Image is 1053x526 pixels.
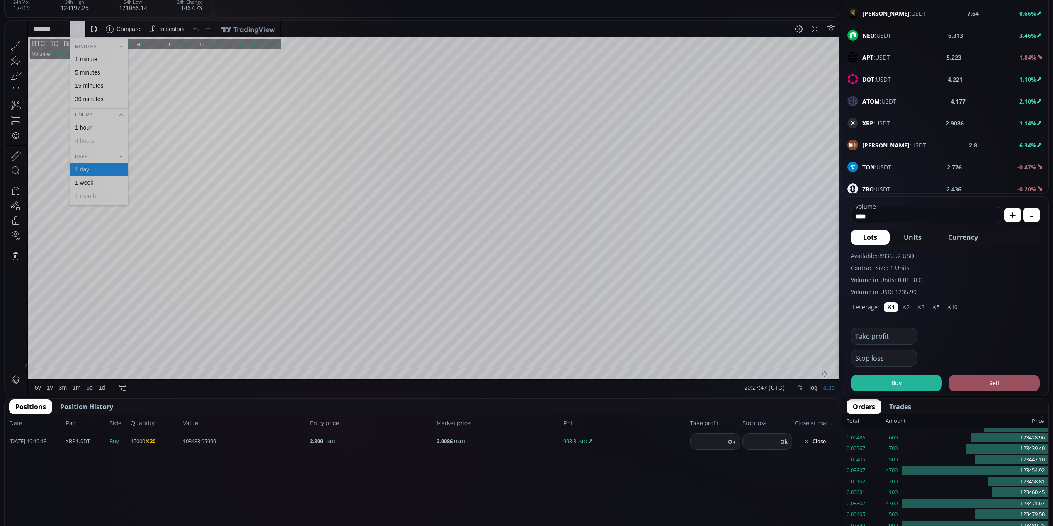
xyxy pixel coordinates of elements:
b: -0.47% [1017,163,1036,171]
label: Contract size: 1 Units [851,263,1040,272]
button: Sell [949,375,1040,391]
span: :USDT [862,9,926,18]
b: 2.9086 [946,119,964,128]
button: Position History [54,399,119,414]
div: 123460.45 [902,487,1048,498]
span: Buy [109,437,128,446]
div: 600 [889,432,898,443]
div: 200 [889,476,898,487]
div: 1 month [70,171,91,178]
span: Date [9,419,63,427]
span: Stop loss [742,419,792,427]
div: 0.03807 [847,498,865,509]
div: 0.00162 [847,476,865,487]
label: Available: 8836.52 USD [851,251,1040,260]
div: 0.00405 [847,454,865,465]
div: C [195,20,199,27]
span: Value [183,419,307,427]
div: 0.00486 [847,432,865,443]
b: [PERSON_NAME] [862,141,910,149]
div: Toggle Percentage [790,359,802,374]
div: 1 minute [70,35,92,41]
div: 1 week [70,158,88,165]
b: 1.10% [1019,75,1036,83]
button: Buy [851,375,942,391]
div: 123574.14 [199,20,225,27]
span: 20:27:47 (UTC) [740,363,779,370]
b: 3.46% [1019,31,1036,39]
span: :USDT [862,53,890,62]
div: Minutes [65,21,123,30]
span: Positions [15,402,46,412]
button: Units [891,230,934,245]
button: ✕1 [884,302,898,312]
div: Days [65,131,123,140]
label: Volume in Units: 0.01 BTC [851,275,1040,284]
button: - [1023,208,1040,222]
span: Units [904,232,922,242]
b: 4.221 [948,75,963,84]
div: Bitcoin [53,19,78,27]
div: Toggle Log Scale [802,359,815,374]
b: 2.10% [1019,97,1036,105]
button: + [1004,208,1021,222]
button: Currency [936,230,990,245]
span: Lots [863,232,877,242]
div:  [7,111,14,118]
b: -1.84% [1017,53,1036,61]
div: Compare [112,5,136,11]
div: 1y [42,363,48,370]
div: 5 minutes [70,48,95,55]
span: Take profit [690,419,740,427]
b: 1.14% [1019,119,1036,127]
b: XRP [862,119,873,127]
div: 123447.10 [902,454,1048,466]
div: 123479.58 [902,509,1048,520]
button: Ok [778,437,790,446]
span: Currency [948,232,978,242]
div: BTC [27,19,40,27]
span: Trades [889,402,911,412]
button: ✕3 [914,302,928,312]
span: Pair [66,419,107,427]
button: Orders [847,399,881,414]
div: 100 [889,487,898,498]
div: Go to [111,359,124,374]
b: ✕20 [145,437,155,445]
div: Hours [65,89,123,98]
div: Volume [27,30,45,36]
div: auto [818,363,830,370]
div: 500 [889,509,898,520]
span: [DATE] 19:19:18 [9,437,63,446]
b: -0.20% [1017,185,1036,193]
div: 3m [54,363,62,370]
b: ZRO [862,185,874,193]
button: Ok [725,437,738,446]
b: 2.899 [310,437,323,445]
b: ATOM [862,97,880,105]
div: 123471.67 [902,498,1048,509]
span: :USDT [862,97,896,106]
span: 103483.95999 [183,437,307,446]
small: USDT [324,438,336,444]
span: :USDT [862,163,891,171]
div: Hide Drawings Toolbar [19,339,23,350]
button: 20:27:47 (UTC) [737,359,782,374]
span: :USDT [862,75,891,84]
div: 5d [82,363,88,370]
div: 124197.25 [136,20,161,27]
label: Leverage: [853,303,879,311]
div: 123454.92 [902,465,1048,476]
b: 7.64 [967,9,979,18]
div: 4 hours [70,116,90,123]
div: 4700 [886,465,898,476]
span: :USDT [66,437,90,446]
div: 121066.14 [167,20,192,27]
div: Amount [886,416,906,427]
div: Total [847,416,886,427]
div: 700 [889,443,898,454]
b: 0.66% [1019,10,1036,17]
span: Close at market [795,419,835,427]
div: 0.00081 [847,487,865,498]
b: DOT [862,75,874,83]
